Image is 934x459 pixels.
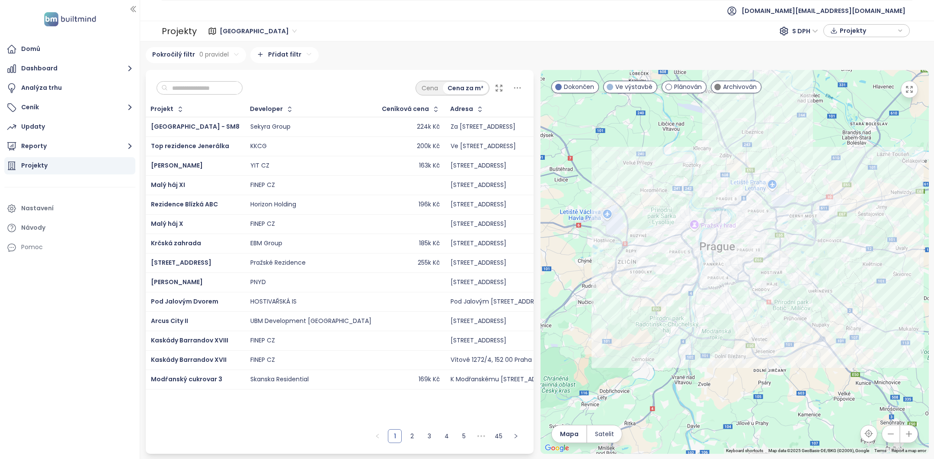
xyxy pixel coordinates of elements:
a: 2 [406,430,419,443]
span: [DOMAIN_NAME][EMAIL_ADDRESS][DOMAIN_NAME] [742,0,905,21]
div: [STREET_ADDRESS] [451,317,506,325]
div: [STREET_ADDRESS] [451,259,506,267]
div: Developer [250,106,283,112]
a: Rezidence Blízká ABC [151,200,218,209]
div: 200k Kč [417,142,440,150]
div: Ve [STREET_ADDRESS] [451,142,516,150]
li: Předchozí strana [371,429,384,443]
a: [STREET_ADDRESS] [151,258,211,267]
div: Sekyra Group [250,123,291,131]
li: 3 [422,429,436,443]
div: Pomoc [21,242,43,253]
a: Kaskády Barrandov XVII [151,355,227,364]
span: Plánován [674,82,702,92]
div: 196k Kč [419,201,440,209]
div: Projekty [162,22,197,40]
li: 4 [440,429,454,443]
button: Dashboard [4,60,135,77]
div: Pokročilý filtr [146,47,246,63]
span: Praha [220,25,297,38]
span: right [513,434,518,439]
li: Následujících 5 stran [474,429,488,443]
div: HOSTIVAŘSKÁ IS [250,298,297,306]
div: Cena [417,82,443,94]
img: logo [42,10,99,28]
a: 3 [423,430,436,443]
div: button [828,24,905,37]
li: 2 [405,429,419,443]
button: Ceník [4,99,135,116]
span: left [375,434,380,439]
span: Dokončen [564,82,594,92]
div: [STREET_ADDRESS] [451,201,506,209]
a: Arcus City II [151,317,188,325]
span: Map data ©2025 GeoBasis-DE/BKG (©2009), Google [768,448,869,453]
span: Mapa [560,429,579,439]
a: Kaskády Barrandov XVIII [151,336,228,345]
div: [STREET_ADDRESS] [451,240,506,247]
div: Skanska Residential [250,376,309,383]
div: Projekt [150,106,173,112]
a: Krčská zahrada [151,239,201,247]
div: Horizon Holding [250,201,296,209]
li: 45 [492,429,505,443]
div: PNYD [250,279,266,286]
div: [STREET_ADDRESS] [451,181,506,189]
a: Návody [4,219,135,237]
div: Adresa [450,106,473,112]
button: left [371,429,384,443]
li: Následující strana [509,429,523,443]
a: Terms (opens in new tab) [874,448,886,453]
a: 1 [388,430,401,443]
li: 1 [388,429,402,443]
div: [STREET_ADDRESS] [451,279,506,286]
img: Google [543,443,571,454]
a: Report a map error [892,448,926,453]
button: Mapa [552,425,586,443]
span: [PERSON_NAME] [151,278,203,286]
a: 5 [457,430,470,443]
a: Open this area in Google Maps (opens a new window) [543,443,571,454]
button: right [509,429,523,443]
div: FINEP CZ [250,356,275,364]
a: Malý háj XI [151,180,185,189]
div: K Modřanskému [STREET_ADDRESS] [451,376,557,383]
div: Návody [21,222,45,233]
span: Malý háj X [151,219,183,228]
a: Top rezidence Jenerálka [151,142,229,150]
div: EBM Group [250,240,282,247]
a: [PERSON_NAME] [151,161,203,170]
div: YIT CZ [250,162,269,170]
a: Updaty [4,118,135,136]
div: 255k Kč [418,259,440,267]
button: Reporty [4,138,135,155]
a: Pod Jalovým Dvorem [151,297,218,306]
div: 163k Kč [419,162,440,170]
div: Nastavení [21,203,54,214]
div: Pražské Rezidence [250,259,306,267]
div: KKCG [250,142,267,150]
a: 45 [492,430,505,443]
div: 224k Kč [417,123,440,131]
div: Přidat filtr [250,47,319,63]
span: S DPH [792,25,818,38]
div: [STREET_ADDRESS] [451,162,506,170]
div: Pomoc [4,239,135,256]
div: Analýza trhu [21,82,62,93]
a: [GEOGRAPHIC_DATA] - SM8 [151,122,240,131]
span: Archivován [723,82,757,92]
span: Modřanský cukrovar 3 [151,375,222,383]
div: Projekty [21,160,48,171]
div: [STREET_ADDRESS] [451,337,506,345]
